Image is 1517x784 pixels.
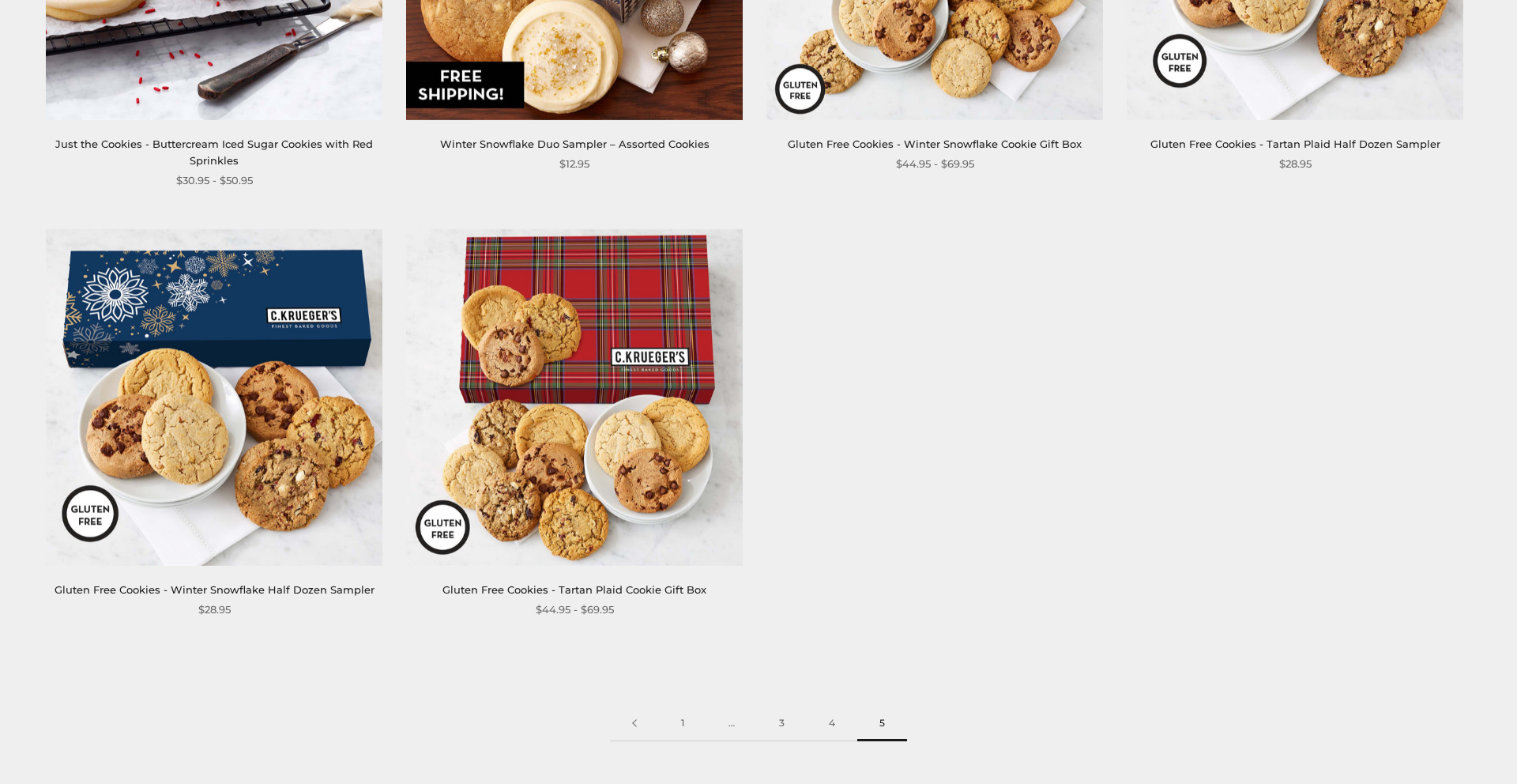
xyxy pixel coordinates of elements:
[406,229,743,566] img: Gluten Free Cookies - Tartan Plaid Cookie Gift Box
[46,229,382,566] img: Gluten Free Cookies - Winter Snowflake Half Dozen Sampler
[536,601,614,618] span: $44.95 - $69.95
[807,706,857,741] a: 4
[659,706,706,741] a: 1
[55,583,375,596] a: Gluten Free Cookies - Winter Snowflake Half Dozen Sampler
[442,583,706,596] a: Gluten Free Cookies - Tartan Plaid Cookie Gift Box
[1150,138,1440,150] a: Gluten Free Cookies - Tartan Plaid Half Dozen Sampler
[440,138,710,150] a: Winter Snowflake Duo Sampler – Assorted Cookies
[706,706,757,741] span: …
[788,138,1082,150] a: Gluten Free Cookies - Winter Snowflake Cookie Gift Box
[198,601,231,618] span: $28.95
[1279,156,1312,172] span: $28.95
[559,156,589,172] span: $12.95
[757,706,807,741] a: 3
[176,172,253,189] span: $30.95 - $50.95
[55,138,373,167] a: Just the Cookies - Buttercream Iced Sugar Cookies with Red Sprinkles
[610,706,659,741] a: Previous page
[896,156,974,172] span: $44.95 - $69.95
[857,706,907,741] span: 5
[13,724,164,771] iframe: Sign Up via Text for Offers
